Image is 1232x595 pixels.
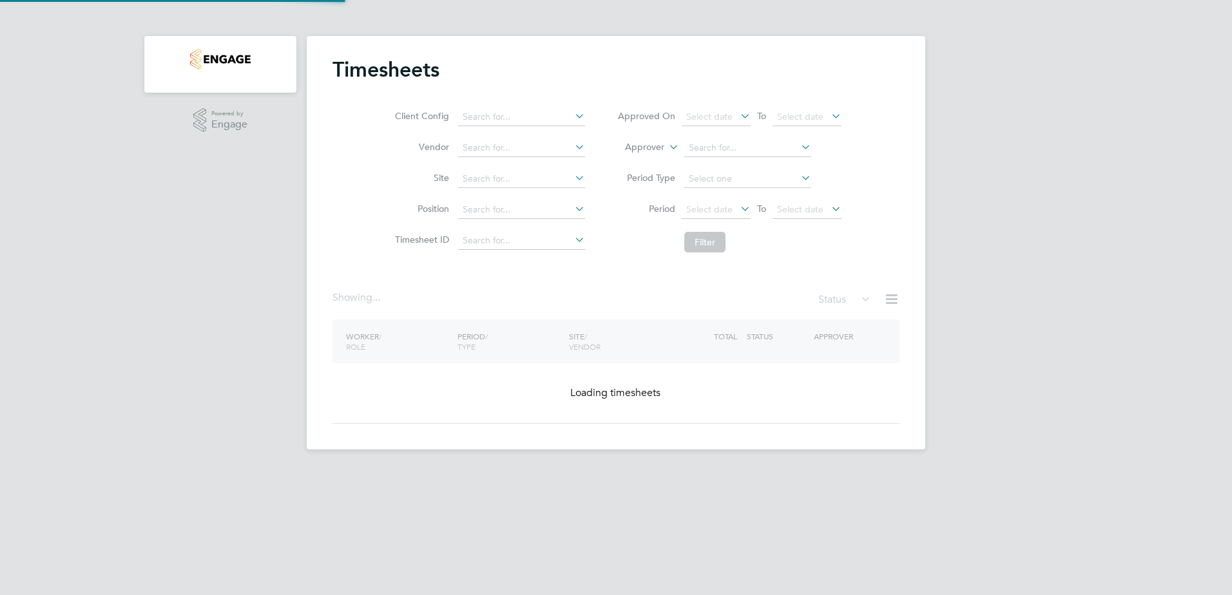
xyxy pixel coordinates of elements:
[684,170,811,188] input: Select one
[458,108,585,126] input: Search for...
[686,111,733,122] span: Select date
[391,234,449,245] label: Timesheet ID
[458,139,585,157] input: Search for...
[686,203,733,215] span: Select date
[617,172,675,184] label: Period Type
[391,110,449,122] label: Client Config
[211,108,247,119] span: Powered by
[372,291,380,304] span: ...
[391,203,449,214] label: Position
[458,201,585,219] input: Search for...
[391,172,449,184] label: Site
[211,119,247,130] span: Engage
[777,111,823,122] span: Select date
[684,139,811,157] input: Search for...
[160,49,281,70] a: Go to home page
[190,49,250,70] img: countryside-properties-logo-retina.png
[458,232,585,250] input: Search for...
[391,141,449,153] label: Vendor
[144,36,296,93] nav: Main navigation
[606,141,664,154] label: Approver
[617,110,675,122] label: Approved On
[777,203,823,215] span: Select date
[684,232,726,252] button: Filter
[818,291,874,309] div: Status
[332,57,439,82] h2: Timesheets
[193,108,248,133] a: Powered byEngage
[753,108,770,124] span: To
[332,291,383,305] div: Showing
[617,203,675,214] label: Period
[753,200,770,217] span: To
[458,170,585,188] input: Search for...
